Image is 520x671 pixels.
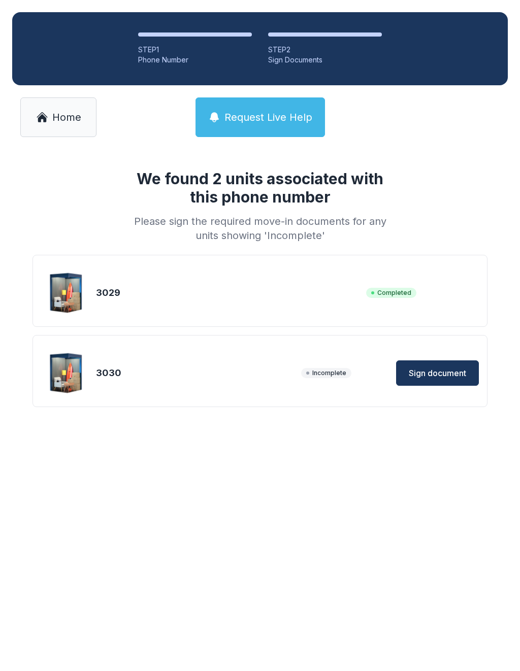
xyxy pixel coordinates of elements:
div: STEP 1 [138,45,252,55]
div: 3029 [96,286,362,300]
span: Home [52,110,81,124]
h1: We found 2 units associated with this phone number [130,170,390,206]
span: Sign document [409,367,466,379]
span: Incomplete [301,368,351,378]
span: Request Live Help [224,110,312,124]
div: Sign Documents [268,55,382,65]
div: 3030 [96,366,297,380]
div: Phone Number [138,55,252,65]
span: Completed [366,288,416,298]
div: Please sign the required move-in documents for any units showing 'Incomplete' [130,214,390,243]
div: STEP 2 [268,45,382,55]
